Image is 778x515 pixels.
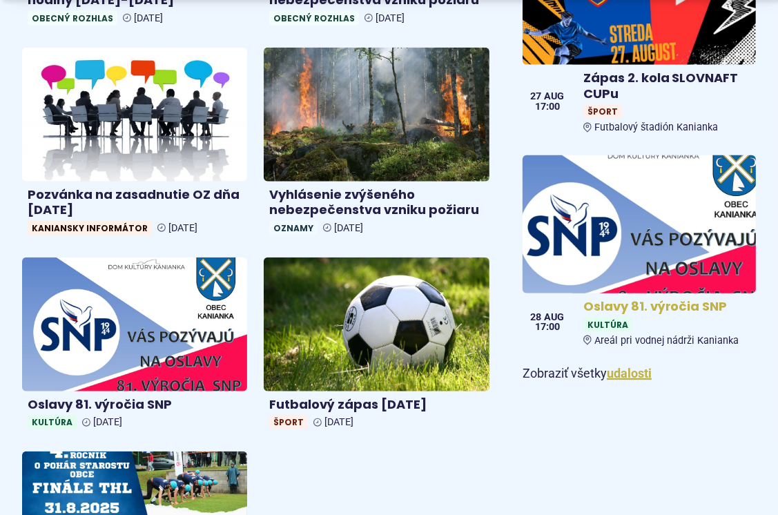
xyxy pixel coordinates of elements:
[334,222,363,234] span: [DATE]
[269,187,483,218] h4: Vyhlásenie zvýšeného nebezpečenstva vzniku požiaru
[22,257,247,435] a: Oslavy 81. výročia SNP Kultúra [DATE]
[28,415,77,429] span: Kultúra
[523,155,756,352] a: Oslavy 81. výročia SNP KultúraAreál pri vodnej nádrži Kanianka 28 aug 17:00
[530,102,564,112] span: 17:00
[583,104,622,119] span: Šport
[583,299,750,315] h4: Oslavy 81. výročia SNP
[264,48,489,241] a: Vyhlásenie zvýšeného nebezpečenstva vzniku požiaru Oznamy [DATE]
[28,187,242,218] h4: Pozvánka na zasadnutie OZ dňa [DATE]
[134,12,163,24] span: [DATE]
[28,397,242,413] h4: Oslavy 81. výročia SNP
[269,397,483,413] h4: Futbalový zápas [DATE]
[583,70,750,101] h4: Zápas 2. kola SLOVNAFT CUPu
[376,12,405,24] span: [DATE]
[269,221,318,235] span: Oznamy
[523,363,756,385] p: Zobraziť všetky
[28,221,152,235] span: Kaniansky informátor
[594,122,718,133] span: Futbalový štadión Kanianka
[544,313,564,322] span: aug
[530,322,564,332] span: 17:00
[530,92,541,101] span: 27
[530,313,541,322] span: 28
[607,366,652,380] a: Zobraziť všetky udalosti
[93,416,122,428] span: [DATE]
[269,11,359,26] span: Obecný rozhlas
[22,48,247,241] a: Pozvánka na zasadnutie OZ dňa [DATE] Kaniansky informátor [DATE]
[544,92,564,101] span: aug
[594,335,739,347] span: Areál pri vodnej nádrži Kanianka
[28,11,117,26] span: Obecný rozhlas
[324,416,353,428] span: [DATE]
[264,257,489,435] a: Futbalový zápas [DATE] Šport [DATE]
[269,415,308,429] span: Šport
[168,222,197,234] span: [DATE]
[583,318,632,332] span: Kultúra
